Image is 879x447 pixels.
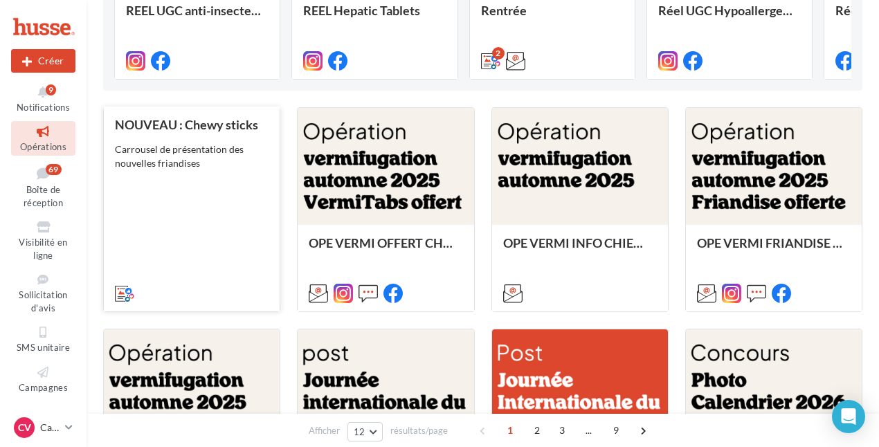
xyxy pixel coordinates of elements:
[390,424,448,437] span: résultats/page
[309,236,462,264] div: OPE VERMI OFFERT CHIEN CHAT AUTOMNE
[11,401,75,435] a: Contacts
[551,419,573,441] span: 3
[46,164,62,175] div: 69
[499,419,521,441] span: 1
[40,421,60,435] p: Carine VANDREPOTTE
[20,141,66,152] span: Opérations
[11,269,75,316] a: Sollicitation d'avis
[481,3,624,31] div: Rentrée
[309,424,340,437] span: Afficher
[115,143,269,170] div: Carrousel de présentation des nouvelles friandises
[503,236,657,264] div: OPE VERMI INFO CHIEN CHAT AUTOMNE
[303,3,446,31] div: REEL Hepatic Tablets
[697,236,851,264] div: OPE VERMI FRIANDISE OFFERTE CHIEN CHAT AUTOMNE
[11,362,75,396] a: Campagnes
[11,414,75,441] a: CV Carine VANDREPOTTE
[11,322,75,356] a: SMS unitaire
[11,49,75,73] div: Nouvelle campagne
[115,118,269,131] div: NOUVEAU : Chewy sticks
[17,102,70,113] span: Notifications
[11,217,75,264] a: Visibilité en ligne
[18,421,31,435] span: CV
[126,3,269,31] div: REEL UGC anti-insectes cheval
[347,422,383,441] button: 12
[578,419,600,441] span: ...
[19,382,68,393] span: Campagnes
[11,161,75,212] a: Boîte de réception69
[24,184,63,208] span: Boîte de réception
[11,82,75,116] button: Notifications 9
[11,121,75,155] a: Opérations
[658,3,801,31] div: Réel UGC Hypoallergenic Flexcare™ Senior
[17,342,70,353] span: SMS unitaire
[832,400,865,433] div: Open Intercom Messenger
[11,49,75,73] button: Créer
[354,426,365,437] span: 12
[605,419,627,441] span: 9
[492,47,505,60] div: 2
[19,237,67,261] span: Visibilité en ligne
[46,84,56,95] div: 9
[19,289,67,313] span: Sollicitation d'avis
[526,419,548,441] span: 2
